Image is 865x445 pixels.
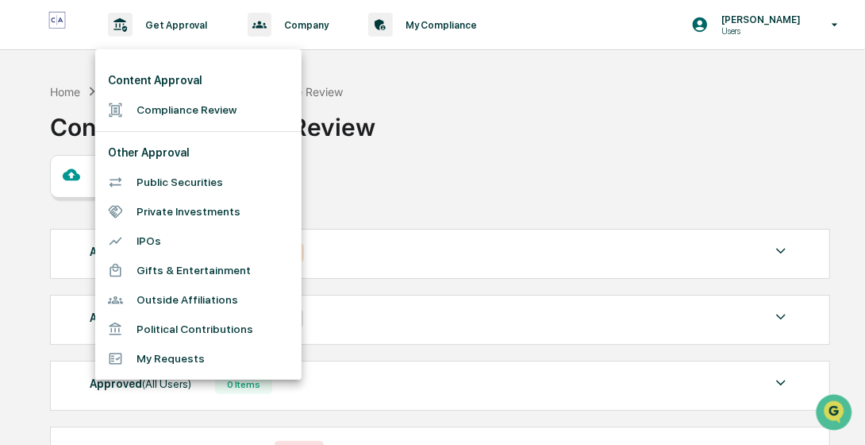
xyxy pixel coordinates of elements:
span: Preclearance [32,199,102,215]
li: Private Investments [95,197,302,226]
div: 🖐️ [16,201,29,214]
div: 🔎 [16,231,29,244]
li: IPOs [95,226,302,256]
li: My Requests [95,344,302,373]
li: Public Securities [95,168,302,197]
span: Data Lookup [32,230,100,246]
div: 🗄️ [115,201,128,214]
button: Start new chat [270,126,289,145]
div: We're available if you need us! [54,137,201,149]
div: Start new chat [54,121,260,137]
a: 🔎Data Lookup [10,223,106,252]
li: Political Contributions [95,315,302,344]
li: Other Approval [95,138,302,168]
iframe: Open customer support [814,393,857,435]
li: Outside Affiliations [95,285,302,315]
p: How can we help? [16,33,289,58]
li: Compliance Review [95,95,302,125]
a: 🖐️Preclearance [10,193,109,222]
a: 🗄️Attestations [109,193,203,222]
a: Powered byPylon [112,268,192,281]
li: Gifts & Entertainment [95,256,302,285]
span: Attestations [131,199,197,215]
span: Pylon [158,269,192,281]
li: Content Approval [95,66,302,95]
img: 1746055101610-c473b297-6a78-478c-a979-82029cc54cd1 [16,121,44,149]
